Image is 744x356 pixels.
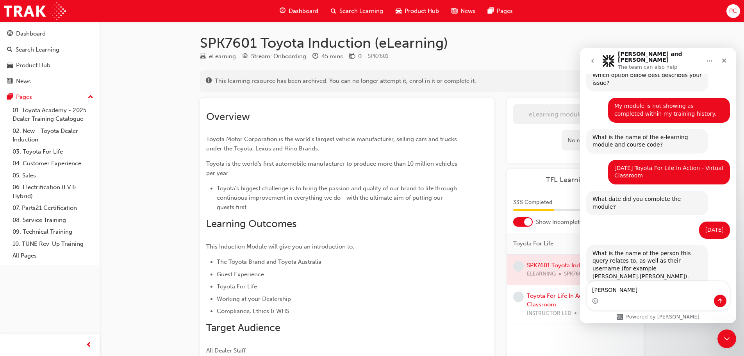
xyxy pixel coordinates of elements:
[389,3,445,19] a: car-iconProduct Hub
[206,111,250,123] span: Overview
[289,7,318,16] span: Dashboard
[513,239,553,248] span: Toyota For Life
[200,53,206,60] span: learningResourceType_ELEARNING-icon
[86,340,92,350] span: prev-icon
[206,218,296,230] span: Learning Outcomes
[3,43,96,57] a: Search Learning
[513,175,637,184] span: TFL Learning Plan
[349,53,355,60] span: money-icon
[16,61,50,70] div: Product Hub
[242,52,306,61] div: Stream
[3,90,96,104] button: Pages
[217,271,264,278] span: Guest Experience
[4,2,66,20] img: Trak
[321,52,343,61] div: 45 mins
[527,292,616,308] a: Toyota For Life In Action - Virtual Classroom
[16,29,46,38] div: Dashboard
[513,104,637,124] button: eLearning module not available
[312,52,343,61] div: Duration
[460,7,475,16] span: News
[215,77,476,86] span: This learning resource has been archived. You can no longer attempt it, enrol in it or complete it.
[206,136,459,152] span: Toyota Motor Corporation is the world's largest vehicle manufacturer, selling cars and trucks und...
[451,6,457,16] span: news-icon
[7,94,13,101] span: pages-icon
[206,322,280,334] span: Target Audience
[9,157,96,170] a: 04. Customer Experience
[242,53,248,60] span: target-icon
[16,93,32,102] div: Pages
[729,7,737,16] span: PC
[7,47,12,54] span: search-icon
[217,258,321,265] span: The Toyota Brand and Toyota Australia
[9,250,96,262] a: All Pages
[726,4,740,18] button: PC
[206,243,354,250] span: This Induction Module will give you an introduction to:
[273,3,325,19] a: guage-iconDashboard
[3,27,96,41] a: Dashboard
[527,309,571,318] span: INSTRUCTOR LED
[405,7,439,16] span: Product Hub
[358,52,362,61] div: 0
[3,25,96,90] button: DashboardSearch LearningProduct HubNews
[9,104,96,125] a: 01. Toyota Academy - 2025 Dealer Training Catalogue
[88,92,93,102] span: up-icon
[206,78,212,85] span: exclaim-icon
[7,78,13,85] span: news-icon
[9,226,96,238] a: 09. Technical Training
[200,52,236,61] div: Type
[513,261,524,272] span: learningRecordVerb_NONE-icon
[206,347,246,354] span: All Dealer Staff
[580,48,736,323] iframe: Intercom live chat
[3,74,96,89] a: News
[339,7,383,16] span: Search Learning
[325,3,389,19] a: search-iconSearch Learning
[513,292,524,302] span: learningRecordVerb_NONE-icon
[536,218,597,227] span: Show Incomplete Only
[9,181,96,202] a: 06. Electrification (EV & Hybrid)
[9,238,96,250] a: 10. TUNE Rev-Up Training
[717,329,736,348] iframe: Intercom live chat
[9,125,96,146] a: 02. New - Toyota Dealer Induction
[580,309,600,318] span: TFLIAVC
[9,170,96,182] a: 05. Sales
[497,7,513,16] span: Pages
[331,6,336,16] span: search-icon
[206,160,459,177] span: Toyota is the world's first automobile manufacturer to produce more than 10 million vehicles per ...
[217,295,291,302] span: Working at your Dealership
[7,30,13,38] span: guage-icon
[312,53,318,60] span: clock-icon
[9,146,96,158] a: 03. Toyota For Life
[396,6,401,16] span: car-icon
[368,53,389,59] span: Learning resource code
[7,62,13,69] span: car-icon
[482,3,519,19] a: pages-iconPages
[209,52,236,61] div: eLearning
